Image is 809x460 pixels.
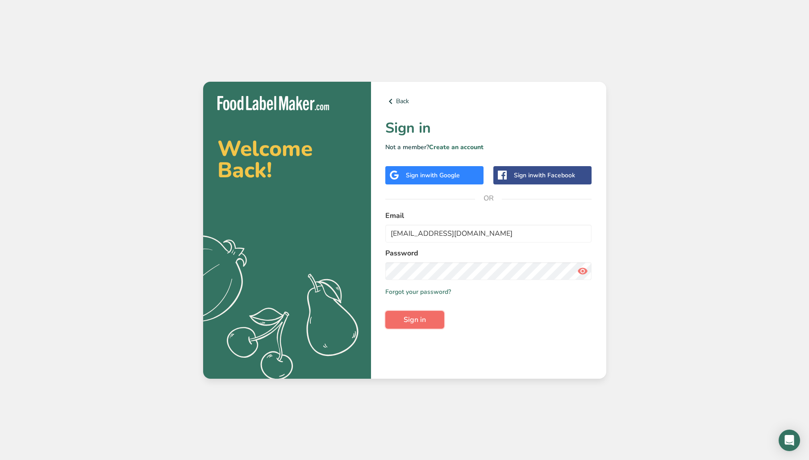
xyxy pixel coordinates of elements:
span: OR [475,185,502,212]
label: Password [385,248,592,259]
a: Create an account [429,143,484,151]
img: Food Label Maker [217,96,329,111]
a: Back [385,96,592,107]
div: Sign in [514,171,575,180]
a: Forgot your password? [385,287,451,297]
label: Email [385,210,592,221]
h2: Welcome Back! [217,138,357,181]
div: Open Intercom Messenger [779,430,800,451]
span: Sign in [404,314,426,325]
div: Sign in [406,171,460,180]
button: Sign in [385,311,444,329]
input: Enter Your Email [385,225,592,243]
span: with Google [425,171,460,180]
h1: Sign in [385,117,592,139]
p: Not a member? [385,142,592,152]
span: with Facebook [533,171,575,180]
